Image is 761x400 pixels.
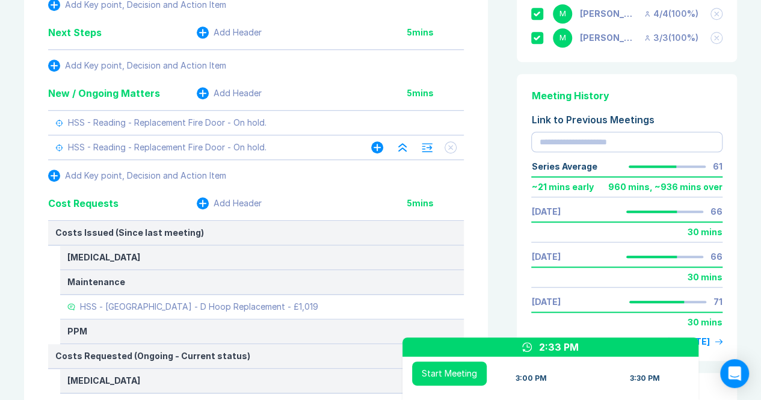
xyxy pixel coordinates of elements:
div: Next Steps [48,25,102,40]
a: Upcoming[DATE] [637,337,722,346]
div: Add Key point, Decision and Action Item [65,171,226,180]
a: [DATE] [531,207,560,217]
div: Add Key point, Decision and Action Item [65,61,226,70]
div: 71 [713,297,722,307]
div: ~ 21 mins early [531,182,593,192]
button: Add Key point, Decision and Action Item [48,170,226,182]
div: Maintenance [67,277,457,287]
div: 61 [713,162,722,171]
button: Add Header [197,197,262,209]
div: New / Ongoing Matters [48,86,160,100]
div: Open Intercom Messenger [720,359,749,388]
button: Add Header [197,87,262,99]
div: M [553,4,572,23]
div: [MEDICAL_DATA] [67,376,457,386]
div: [MEDICAL_DATA] [67,253,457,262]
button: Start Meeting [412,362,487,386]
div: 5 mins [406,28,464,37]
div: 5 mins [406,198,464,208]
div: 66 [710,252,722,262]
div: 4 / 4 ( 100 %) [644,9,698,19]
div: 3:30 PM [630,374,660,383]
button: Load3older [531,337,593,346]
div: HSS - Reading - Replacement Fire Door - On hold. [68,143,267,152]
div: 2:33 PM [539,340,579,354]
div: Miguel Vicos [579,33,636,43]
div: 30 mins [688,272,722,282]
div: PPM [67,327,457,336]
div: Load 3 older [544,337,593,346]
a: [DATE] [531,252,560,262]
div: 5 mins [406,88,464,98]
div: Costs Issued (Since last meeting) [55,228,457,238]
div: Add Header [214,88,262,98]
div: HSS - [GEOGRAPHIC_DATA] - D Hoop Replacement - £1,019 [80,302,318,312]
div: Series Average [531,162,597,171]
div: Cost Requests [48,196,119,211]
div: 960 mins , ~ 936 mins over [608,182,722,192]
div: Add Header [214,198,262,208]
div: Meeting History [531,88,722,103]
div: M [553,28,572,48]
div: HSS - Reading - Replacement Fire Door - On hold. [68,118,267,128]
div: 3:00 PM [516,374,547,383]
div: Costs Requested (Ongoing - Current status) [55,351,457,361]
div: Matthew Cooper [579,9,636,19]
button: Add Key point, Decision and Action Item [48,60,226,72]
button: Add Header [197,26,262,38]
div: 66 [710,207,722,217]
div: 30 mins [688,318,722,327]
div: Upcoming [DATE] [637,337,710,346]
div: 30 mins [688,227,722,237]
div: 3 / 3 ( 100 %) [644,33,698,43]
div: Add Header [214,28,262,37]
a: [DATE] [531,297,560,307]
div: Link to Previous Meetings [531,112,722,127]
